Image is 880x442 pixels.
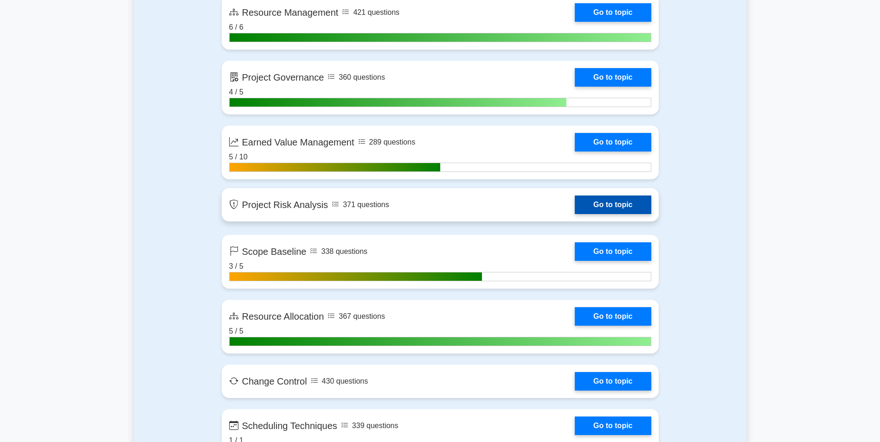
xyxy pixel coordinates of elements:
a: Go to topic [575,417,651,435]
a: Go to topic [575,68,651,87]
a: Go to topic [575,372,651,391]
a: Go to topic [575,133,651,152]
a: Go to topic [575,242,651,261]
a: Go to topic [575,307,651,326]
a: Go to topic [575,196,651,214]
a: Go to topic [575,3,651,22]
